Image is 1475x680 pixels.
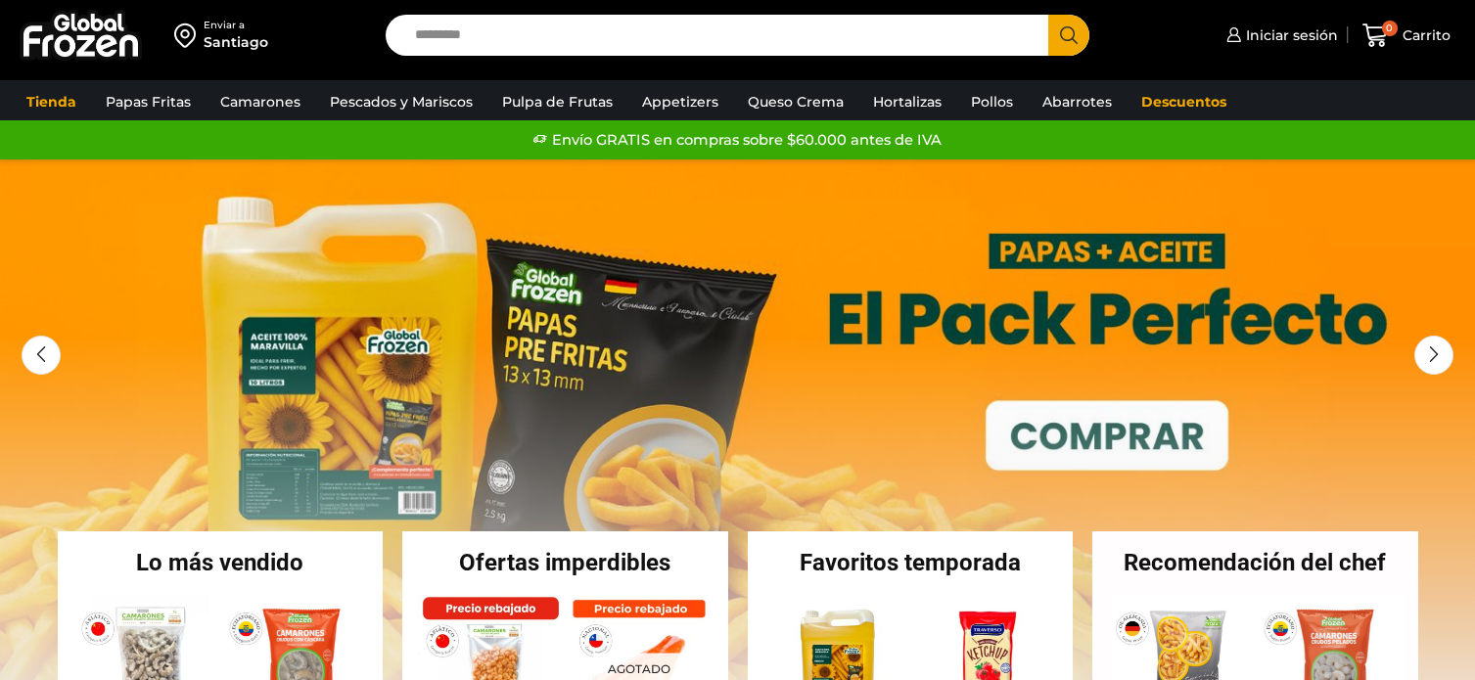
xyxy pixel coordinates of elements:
[402,551,728,574] h2: Ofertas imperdibles
[22,336,61,375] div: Previous slide
[210,83,310,120] a: Camarones
[1221,16,1338,55] a: Iniciar sesión
[1398,25,1451,45] span: Carrito
[863,83,951,120] a: Hortalizas
[1131,83,1236,120] a: Descuentos
[1414,336,1453,375] div: Next slide
[96,83,201,120] a: Papas Fritas
[632,83,728,120] a: Appetizers
[1033,83,1122,120] a: Abarrotes
[492,83,622,120] a: Pulpa de Frutas
[204,19,268,32] div: Enviar a
[204,32,268,52] div: Santiago
[1382,21,1398,36] span: 0
[748,551,1074,574] h2: Favoritos temporada
[738,83,853,120] a: Queso Crema
[17,83,86,120] a: Tienda
[1048,15,1089,56] button: Search button
[174,19,204,52] img: address-field-icon.svg
[58,551,384,574] h2: Lo más vendido
[961,83,1023,120] a: Pollos
[1358,13,1455,59] a: 0 Carrito
[1241,25,1338,45] span: Iniciar sesión
[1092,551,1418,574] h2: Recomendación del chef
[320,83,483,120] a: Pescados y Mariscos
